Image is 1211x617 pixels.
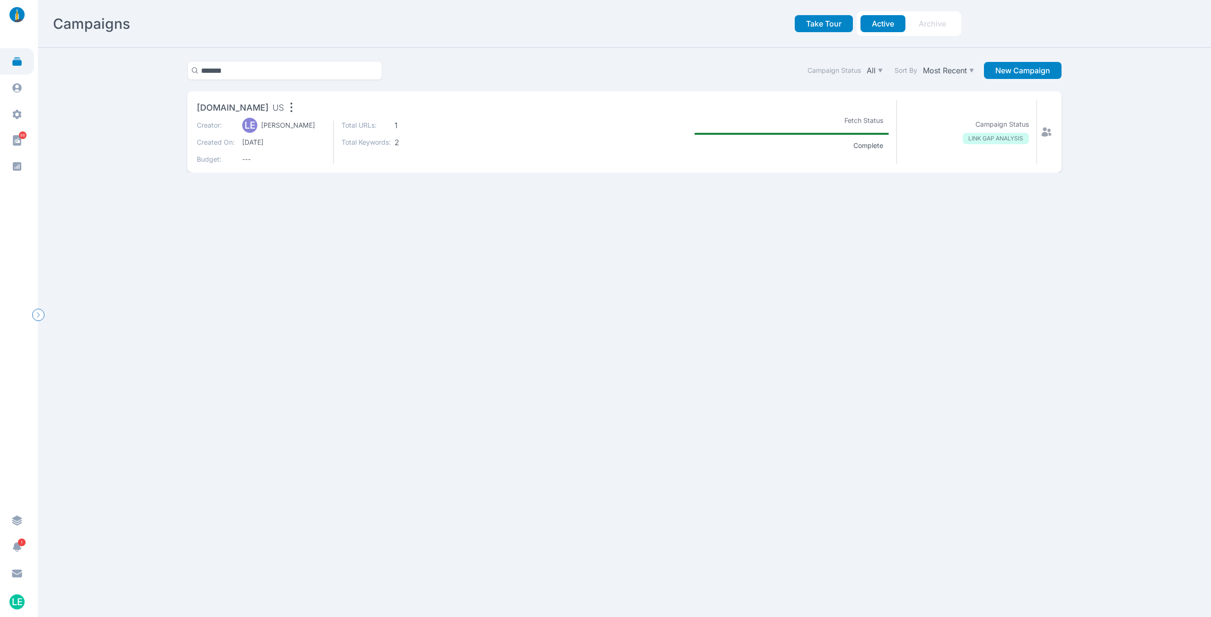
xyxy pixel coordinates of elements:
[839,114,889,127] p: Fetch Status
[197,121,235,130] p: Creator:
[197,101,269,114] span: [DOMAIN_NAME]
[895,66,917,75] label: Sort By
[975,120,1029,129] p: Campaign Status
[342,138,391,147] p: Total Keywords:
[272,101,284,114] span: US
[907,15,957,32] button: Archive
[807,66,861,75] label: Campaign Status
[860,15,905,32] button: Active
[197,138,235,147] p: Created On:
[963,133,1029,144] p: LINK GAP ANALYSIS
[261,121,315,130] p: [PERSON_NAME]
[19,131,26,139] span: 88
[197,155,235,164] p: Budget:
[867,66,876,75] p: All
[848,141,889,150] p: Complete
[395,121,444,130] span: 1
[242,155,325,164] span: ---
[795,15,853,32] button: Take Tour
[6,7,28,22] img: linklaunch_small.2ae18699.png
[53,15,130,32] h2: Campaigns
[395,138,444,147] span: 2
[923,66,967,75] p: Most Recent
[984,62,1062,79] button: New Campaign
[242,118,257,133] div: LE
[921,64,976,77] button: Most Recent
[242,138,325,147] span: [DATE]
[342,121,391,130] p: Total URLs:
[865,64,885,77] button: All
